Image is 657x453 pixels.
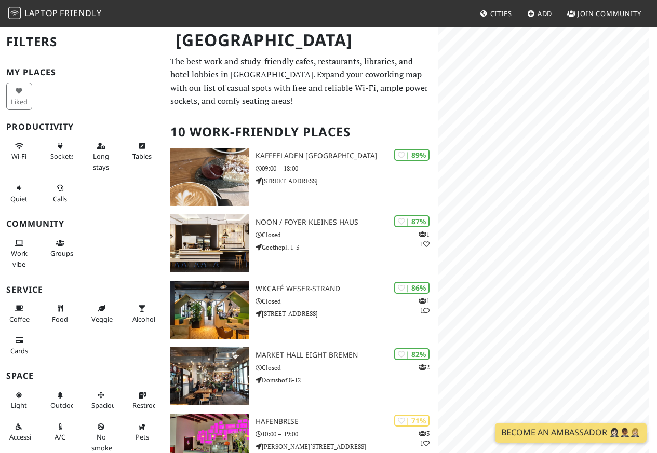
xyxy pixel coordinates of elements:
div: | 89% [394,149,430,161]
span: Accessible [9,432,41,442]
span: Spacious [91,401,119,410]
h3: Productivity [6,122,158,132]
div: | 71% [394,415,430,427]
img: LaptopFriendly [8,7,21,19]
a: Join Community [563,4,646,23]
h2: Filters [6,26,158,58]
p: 3 1 [419,429,430,448]
a: Cities [476,4,516,23]
button: Long stays [88,138,114,175]
span: People working [11,249,28,268]
span: Quiet [10,194,28,203]
button: Accessible [6,418,32,446]
p: Goethepl. 1-3 [256,242,438,252]
span: Laptop [24,7,58,19]
a: LaptopFriendly LaptopFriendly [8,5,102,23]
img: noon / Foyer Kleines Haus [170,214,249,272]
button: Quiet [6,180,32,207]
button: Light [6,387,32,414]
span: Group tables [50,249,73,258]
button: Coffee [6,300,32,327]
span: Restroom [132,401,163,410]
p: Closed [256,363,438,373]
span: Air conditioned [55,432,65,442]
button: Groups [47,235,73,262]
span: Stable Wi-Fi [11,152,26,161]
img: Kaffeeladen Bremen [170,148,249,206]
span: Coffee [9,314,30,324]
p: The best work and study-friendly cafes, restaurants, libraries, and hotel lobbies in [GEOGRAPHIC_... [170,55,432,108]
a: Add [523,4,557,23]
div: | 82% [394,348,430,360]
h3: Hafenbrise [256,417,438,426]
h3: Service [6,285,158,295]
p: [STREET_ADDRESS] [256,176,438,186]
span: Work-friendly tables [132,152,152,161]
p: [STREET_ADDRESS] [256,309,438,319]
h3: noon / Foyer Kleines Haus [256,218,438,227]
span: Alcohol [132,314,155,324]
a: WKcafé WESER-Strand | 86% 11 WKcafé WESER-Strand Closed [STREET_ADDRESS] [164,281,438,339]
p: [PERSON_NAME][STREET_ADDRESS] [256,442,438,451]
span: Power sockets [50,152,74,161]
button: Food [47,300,73,327]
span: Smoke free [91,432,112,452]
button: Spacious [88,387,114,414]
button: Alcohol [129,300,155,327]
h3: Market Hall Eight Bremen [256,351,438,360]
img: WKcafé WESER-Strand [170,281,249,339]
span: Veggie [91,314,113,324]
span: Join Community [578,9,641,18]
span: Food [52,314,68,324]
a: Become an Ambassador 🤵🏻‍♀️🤵🏾‍♂️🤵🏼‍♀️ [495,423,647,443]
span: Video/audio calls [53,194,67,203]
p: 2 [419,362,430,372]
div: | 87% [394,215,430,227]
span: Outdoor area [50,401,77,410]
h3: Community [6,219,158,229]
button: A/C [47,418,73,446]
span: Friendly [60,7,101,19]
button: Veggie [88,300,114,327]
p: 10:00 – 19:00 [256,429,438,439]
h3: My Places [6,67,158,77]
button: Calls [47,180,73,207]
a: noon / Foyer Kleines Haus | 87% 11 noon / Foyer Kleines Haus Closed Goethepl. 1-3 [164,214,438,272]
p: Closed [256,230,438,240]
span: Credit cards [10,346,28,355]
img: Market Hall Eight Bremen [170,347,249,405]
a: Market Hall Eight Bremen | 82% 2 Market Hall Eight Bremen Closed Domshof 8-12 [164,347,438,405]
p: Domshof 8-12 [256,375,438,385]
button: Sockets [47,138,73,165]
span: Long stays [93,152,109,171]
button: Tables [129,138,155,165]
p: Closed [256,296,438,306]
a: Kaffeeladen Bremen | 89% Kaffeeladen [GEOGRAPHIC_DATA] 09:00 – 18:00 [STREET_ADDRESS] [164,148,438,206]
button: Pets [129,418,155,446]
button: Wi-Fi [6,138,32,165]
button: Restroom [129,387,155,414]
h3: WKcafé WESER-Strand [256,284,438,293]
h1: [GEOGRAPHIC_DATA] [167,26,436,54]
span: Pet friendly [136,432,149,442]
p: 1 1 [419,229,430,249]
p: 09:00 – 18:00 [256,163,438,173]
span: Natural light [11,401,27,410]
h3: Kaffeeladen [GEOGRAPHIC_DATA] [256,152,438,160]
span: Add [538,9,553,18]
p: 1 1 [419,296,430,315]
h3: Space [6,371,158,381]
button: Outdoor [47,387,73,414]
button: Work vibe [6,235,32,272]
button: Cards [6,332,32,359]
span: Cities [490,9,512,18]
div: | 86% [394,282,430,294]
h2: 10 Work-Friendly Places [170,116,432,148]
